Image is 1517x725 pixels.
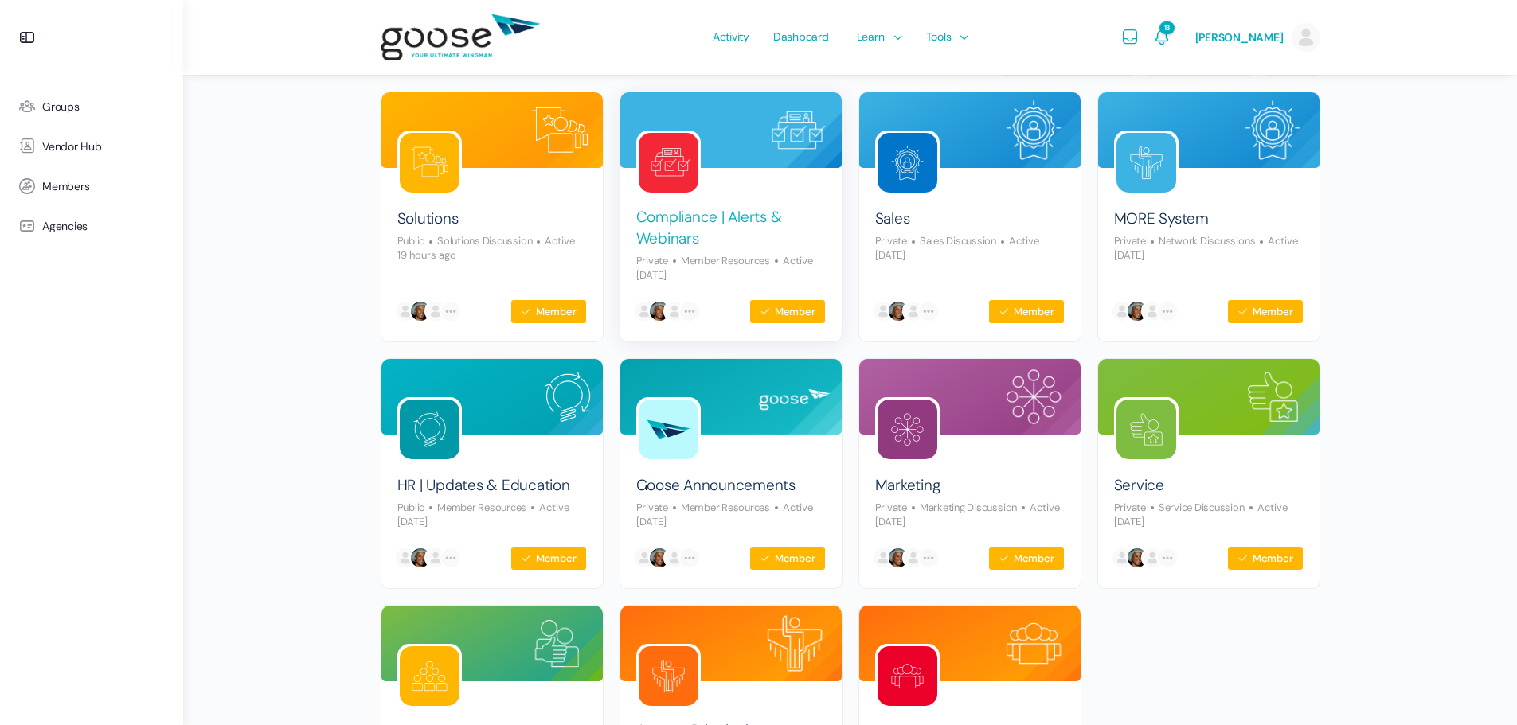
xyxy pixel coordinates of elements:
img: Group cover image [620,92,842,168]
img: Group logo of Compliance | Alerts & Webinars [639,133,698,193]
p: Active [DATE] [875,234,1040,262]
img: Sayla Patterson [872,547,894,569]
a: Solutions [397,209,459,230]
span: Public [397,501,425,514]
img: Group logo of Solutions [400,133,459,193]
button: Member [988,299,1064,324]
img: Sayla Patterson [872,300,894,322]
span: Private [875,501,907,514]
img: Joel Daniels [887,300,909,322]
span: Private [875,234,907,248]
button: Member [988,546,1064,571]
button: Member [1227,546,1303,571]
span: Private [1114,501,1146,514]
img: Group logo of Sales [878,133,937,193]
span: Private [636,501,668,514]
img: Sayla Patterson [1111,300,1133,322]
button: Member [749,546,825,571]
img: Joel Daniels [409,547,432,569]
img: Joel Daniels [409,300,432,322]
img: Alexandra Griffin [663,547,686,569]
img: Sayla Patterson [394,547,416,569]
img: Group logo of Friendors [878,646,937,706]
img: Group cover image [859,92,1081,168]
span: Member Resources [668,501,770,514]
img: Group cover image [620,606,842,681]
img: Alexandra Griffin [902,547,925,569]
span: Sales Discussion [907,234,996,248]
p: Active [DATE] [875,501,1061,528]
img: Alexandra Griffin [1141,547,1163,569]
a: Groups [8,87,175,127]
p: Active 19 hours ago [397,234,576,262]
span: Marketing Discussion [907,501,1017,514]
img: Sayla Patterson [633,547,655,569]
span: Private [636,254,668,267]
img: Group cover image [381,92,603,168]
span: [PERSON_NAME] [1195,30,1284,45]
span: Groups [42,100,80,114]
p: Active [DATE] [636,501,814,528]
span: 13 [1159,21,1175,34]
img: Joel Daniels [648,547,671,569]
img: Joel Daniels [648,300,671,322]
img: Group logo of Agency Principals [Leadership] [639,646,698,706]
span: Vendor Hub [42,140,102,154]
p: Active [DATE] [397,501,570,528]
span: Member Resources [668,254,770,267]
span: Network Discussions [1146,234,1255,248]
a: Marketing [875,475,941,497]
img: Group logo of Service [1116,400,1176,459]
img: Group cover image [1098,359,1320,435]
img: Group cover image [381,606,603,681]
span: Agencies [42,220,88,233]
img: Group cover image [1098,92,1320,168]
img: Group logo of Goose Announcements [639,400,698,459]
a: Members [8,166,175,206]
img: Group logo of HR | Updates & Education [400,400,459,459]
a: Goose Announcements [636,475,796,497]
img: Joel Daniels [1126,547,1148,569]
img: Alexandra Griffin [902,300,925,322]
img: Group logo of Service PAR [400,646,459,706]
img: Group cover image [381,359,603,435]
a: Sales [875,209,910,230]
a: Agencies [8,206,175,246]
span: Service Discussion [1146,501,1245,514]
img: Alexandra Griffin [663,300,686,322]
img: Group logo of Marketing [878,400,937,459]
a: Service [1114,475,1164,497]
img: Group cover image [620,359,842,435]
img: Sayla Patterson [394,300,416,322]
img: Group cover image [859,606,1081,681]
img: Alexandra Griffin [1141,300,1163,322]
span: Solutions Discussion [424,234,532,248]
span: Private [1114,234,1146,248]
a: HR | Updates & Education [397,475,570,497]
p: Active [DATE] [636,254,814,282]
img: Sayla Patterson [633,300,655,322]
span: Public [397,234,425,248]
button: Member [749,299,825,324]
button: Member [510,299,586,324]
img: Alexandra Griffin [424,300,447,322]
p: Active [DATE] [1114,234,1299,262]
span: Member Resources [424,501,526,514]
img: Group cover image [859,359,1081,435]
p: Active [DATE] [1114,501,1288,528]
iframe: Chat Widget [1437,649,1517,725]
a: MORE System [1114,209,1209,230]
a: Vendor Hub [8,127,175,166]
img: Joel Daniels [1126,300,1148,322]
span: Members [42,180,89,193]
img: Group logo of MORE System [1116,133,1176,193]
img: Alexandra Griffin [424,547,447,569]
button: Member [510,546,586,571]
button: Member [1227,299,1303,324]
img: Joel Daniels [887,547,909,569]
img: Sayla Patterson [1111,547,1133,569]
a: Compliance | Alerts & Webinars [636,207,826,249]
